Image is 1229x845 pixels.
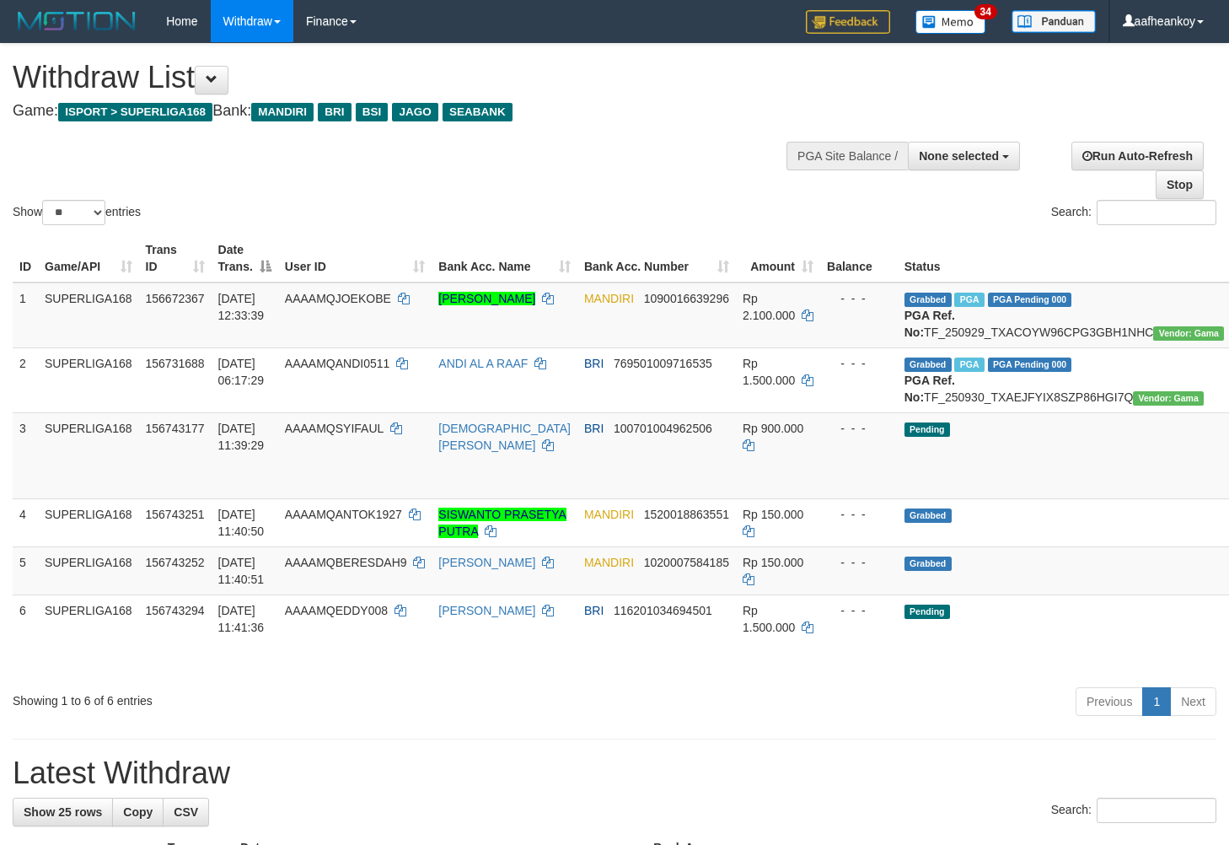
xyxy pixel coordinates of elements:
[614,422,712,435] span: Copy 100701004962506 to clipboard
[1170,687,1216,716] a: Next
[827,554,891,571] div: - - -
[438,508,566,538] a: SISWANTO PRASETYA PUTRA
[736,234,820,283] th: Amount: activate to sort column ascending
[13,61,802,94] h1: Withdraw List
[285,422,384,435] span: AAAAMQSYIFAUL
[1076,687,1143,716] a: Previous
[13,103,802,120] h4: Game: Bank:
[38,412,139,498] td: SUPERLIGA168
[251,103,314,121] span: MANDIRI
[988,293,1072,307] span: PGA Pending
[146,556,205,569] span: 156743252
[38,283,139,348] td: SUPERLIGA168
[584,508,634,521] span: MANDIRI
[820,234,898,283] th: Balance
[644,292,729,305] span: Copy 1090016639296 to clipboard
[13,8,141,34] img: MOTION_logo.png
[146,422,205,435] span: 156743177
[1097,200,1216,225] input: Search:
[614,604,712,617] span: Copy 116201034694501 to clipboard
[438,292,535,305] a: [PERSON_NAME]
[432,234,577,283] th: Bank Acc. Name: activate to sort column ascending
[827,355,891,372] div: - - -
[786,142,908,170] div: PGA Site Balance /
[743,357,795,387] span: Rp 1.500.000
[38,546,139,595] td: SUPERLIGA168
[392,103,437,121] span: JAGO
[218,508,265,538] span: [DATE] 11:40:50
[806,10,890,34] img: Feedback.jpg
[827,506,891,523] div: - - -
[13,546,38,595] td: 5
[908,142,1020,170] button: None selected
[139,234,212,283] th: Trans ID: activate to sort column ascending
[1142,687,1171,716] a: 1
[13,412,38,498] td: 3
[1051,200,1216,225] label: Search:
[58,103,212,121] span: ISPORT > SUPERLIGA168
[904,293,952,307] span: Grabbed
[42,200,105,225] select: Showentries
[644,508,729,521] span: Copy 1520018863551 to clipboard
[146,508,205,521] span: 156743251
[13,686,500,709] div: Showing 1 to 6 of 6 entries
[1012,10,1096,33] img: panduan.png
[13,595,38,681] td: 6
[212,234,278,283] th: Date Trans.: activate to sort column descending
[285,292,391,305] span: AAAAMQJOEKOBE
[743,292,795,322] span: Rp 2.100.000
[174,805,198,819] span: CSV
[13,798,113,826] a: Show 25 rows
[13,200,141,225] label: Show entries
[218,292,265,322] span: [DATE] 12:33:39
[904,309,955,339] b: PGA Ref. No:
[743,508,803,521] span: Rp 150.000
[285,357,390,370] span: AAAAMQANDI0511
[13,347,38,412] td: 2
[146,604,205,617] span: 156743294
[584,604,604,617] span: BRI
[38,234,139,283] th: Game/API: activate to sort column ascending
[356,103,389,121] span: BSI
[318,103,351,121] span: BRI
[443,103,513,121] span: SEABANK
[438,604,535,617] a: [PERSON_NAME]
[163,798,209,826] a: CSV
[904,358,952,372] span: Grabbed
[743,422,803,435] span: Rp 900.000
[904,605,950,619] span: Pending
[146,292,205,305] span: 156672367
[827,290,891,307] div: - - -
[919,149,999,163] span: None selected
[954,358,984,372] span: Marked by aafromsomean
[904,422,950,437] span: Pending
[915,10,986,34] img: Button%20Memo.svg
[285,604,388,617] span: AAAAMQEDDY008
[218,422,265,452] span: [DATE] 11:39:29
[743,604,795,634] span: Rp 1.500.000
[584,422,604,435] span: BRI
[13,283,38,348] td: 1
[438,556,535,569] a: [PERSON_NAME]
[1051,798,1216,823] label: Search:
[904,509,952,523] span: Grabbed
[218,604,265,634] span: [DATE] 11:41:36
[1071,142,1204,170] a: Run Auto-Refresh
[38,498,139,546] td: SUPERLIGA168
[577,234,736,283] th: Bank Acc. Number: activate to sort column ascending
[1153,326,1224,341] span: Vendor URL: https://trx31.1velocity.biz
[904,557,952,571] span: Grabbed
[1133,391,1204,406] span: Vendor URL: https://trx31.1velocity.biz
[112,798,164,826] a: Copy
[218,556,265,586] span: [DATE] 11:40:51
[904,374,955,404] b: PGA Ref. No:
[438,357,528,370] a: ANDI AL A RAAF
[584,292,634,305] span: MANDIRI
[954,293,984,307] span: Marked by aafsengchandara
[278,234,432,283] th: User ID: activate to sort column ascending
[974,4,997,19] span: 34
[285,508,402,521] span: AAAAMQANTOK1927
[24,805,102,819] span: Show 25 rows
[218,357,265,387] span: [DATE] 06:17:29
[614,357,712,370] span: Copy 769501009716535 to clipboard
